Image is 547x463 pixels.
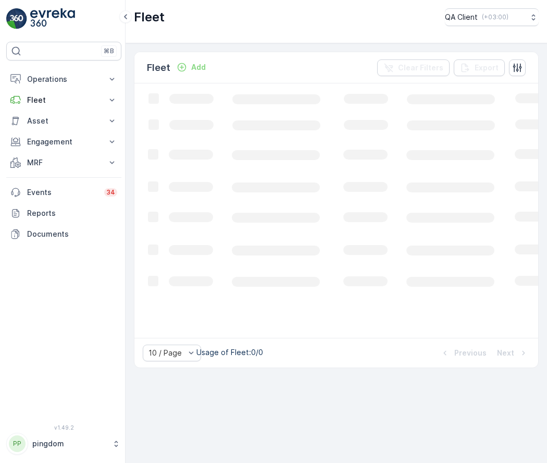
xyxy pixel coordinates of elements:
[27,229,117,239] p: Documents
[6,182,121,203] a: Events34
[6,8,27,29] img: logo
[30,8,75,29] img: logo_light-DOdMpM7g.png
[377,59,450,76] button: Clear Filters
[482,13,508,21] p: ( +03:00 )
[191,62,206,72] p: Add
[196,347,263,358] p: Usage of Fleet : 0/0
[27,208,117,218] p: Reports
[6,111,121,131] button: Asset
[9,435,26,452] div: PP
[6,224,121,245] a: Documents
[439,347,488,359] button: Previous
[134,9,165,26] p: Fleet
[106,188,115,197] p: 34
[6,424,121,431] span: v 1.49.2
[27,95,101,105] p: Fleet
[454,348,487,358] p: Previous
[27,74,101,84] p: Operations
[497,348,514,358] p: Next
[475,63,499,73] p: Export
[445,12,478,22] p: QA Client
[27,137,101,147] p: Engagement
[6,203,121,224] a: Reports
[6,69,121,90] button: Operations
[27,187,98,198] p: Events
[496,347,530,359] button: Next
[445,8,539,26] button: QA Client(+03:00)
[27,116,101,126] p: Asset
[27,157,101,168] p: MRF
[32,438,107,449] p: pingdom
[6,131,121,152] button: Engagement
[6,90,121,111] button: Fleet
[6,152,121,173] button: MRF
[104,47,114,55] p: ⌘B
[6,433,121,455] button: PPpingdom
[398,63,443,73] p: Clear Filters
[147,60,170,75] p: Fleet
[454,59,505,76] button: Export
[172,61,210,74] button: Add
